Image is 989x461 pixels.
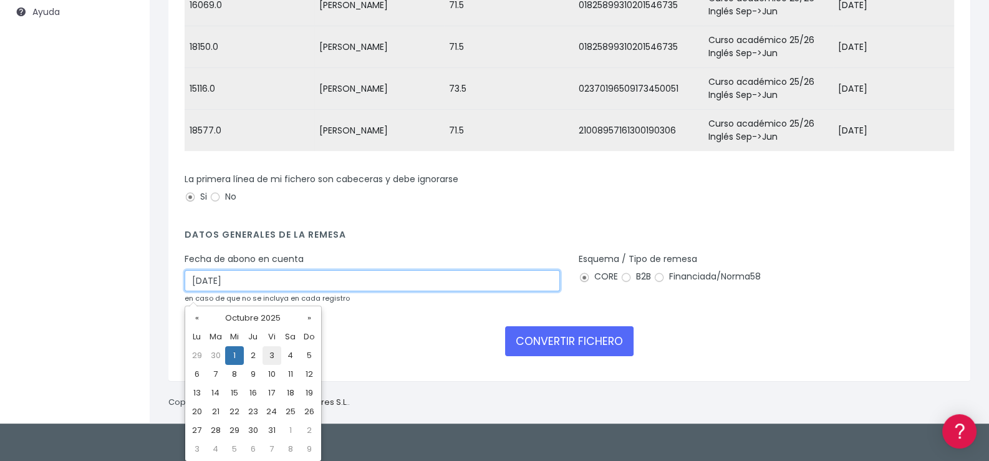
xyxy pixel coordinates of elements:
small: en caso de que no se incluya en cada registro [185,293,350,303]
td: 4 [281,346,300,365]
td: 18150.0 [185,26,314,68]
td: 8 [225,365,244,384]
td: 1 [281,421,300,440]
th: Do [300,328,319,346]
th: Lu [188,328,206,346]
td: Curso académico 25/26 Inglés Sep->Jun [703,110,833,152]
td: 3 [263,346,281,365]
span: Ayuda [32,6,60,18]
div: Información general [12,87,237,99]
td: 5 [225,440,244,459]
a: Formatos [12,158,237,177]
label: Si [185,190,207,203]
h4: Datos generales de la remesa [185,230,954,246]
td: 9 [244,365,263,384]
td: 27 [188,421,206,440]
td: [DATE] [833,110,963,152]
label: B2B [620,270,651,283]
td: 4 [206,440,225,459]
td: [PERSON_NAME] [314,110,444,152]
td: 13 [188,384,206,402]
button: Contáctanos [12,334,237,356]
td: Curso académico 25/26 Inglés Sep->Jun [703,26,833,68]
td: 21008957161300190306 [574,110,703,152]
td: [PERSON_NAME] [314,68,444,110]
a: Problemas habituales [12,177,237,197]
td: 71.5 [444,110,574,152]
td: 29 [188,346,206,365]
p: Copyright © 2025 . [168,396,350,409]
td: 15116.0 [185,68,314,110]
td: 5 [300,346,319,365]
a: POWERED BY ENCHANT [171,359,240,371]
td: 02370196509173450051 [574,68,703,110]
td: Curso académico 25/26 Inglés Sep->Jun [703,68,833,110]
td: 30 [206,346,225,365]
div: Convertir ficheros [12,138,237,150]
td: 10 [263,365,281,384]
label: Fecha de abono en cuenta [185,253,304,266]
a: General [12,268,237,287]
td: 23 [244,402,263,421]
td: 8 [281,440,300,459]
div: Programadores [12,299,237,311]
div: Facturación [12,248,237,260]
td: 11 [281,365,300,384]
th: « [188,309,206,328]
td: 16 [244,384,263,402]
th: Ma [206,328,225,346]
td: 30 [244,421,263,440]
td: 31 [263,421,281,440]
td: 17 [263,384,281,402]
td: 28 [206,421,225,440]
a: Perfiles de empresas [12,216,237,235]
label: No [210,190,236,203]
td: 2 [300,421,319,440]
label: Financiada/Norma58 [654,270,761,283]
button: CONVERTIR FICHERO [505,326,634,356]
th: Mi [225,328,244,346]
td: 7 [206,365,225,384]
td: 3 [188,440,206,459]
td: 7 [263,440,281,459]
td: 22 [225,402,244,421]
label: La primera línea de mi fichero son cabeceras y debe ignorarse [185,173,458,186]
td: [DATE] [833,26,963,68]
label: Esquema / Tipo de remesa [579,253,697,266]
td: 21 [206,402,225,421]
td: 26 [300,402,319,421]
td: 29 [225,421,244,440]
a: Videotutoriales [12,197,237,216]
td: 18 [281,384,300,402]
td: 71.5 [444,26,574,68]
td: 24 [263,402,281,421]
a: Información general [12,106,237,125]
td: 15 [225,384,244,402]
th: Sa [281,328,300,346]
td: 20 [188,402,206,421]
a: API [12,319,237,338]
td: 19 [300,384,319,402]
td: 1 [225,346,244,365]
td: 9 [300,440,319,459]
td: 01825899310201546735 [574,26,703,68]
td: [PERSON_NAME] [314,26,444,68]
td: 6 [188,365,206,384]
td: 14 [206,384,225,402]
label: CORE [579,270,618,283]
th: Octubre 2025 [206,309,300,328]
td: 6 [244,440,263,459]
td: 12 [300,365,319,384]
td: 73.5 [444,68,574,110]
th: Vi [263,328,281,346]
th: Ju [244,328,263,346]
th: » [300,309,319,328]
td: [DATE] [833,68,963,110]
td: 2 [244,346,263,365]
td: 18577.0 [185,110,314,152]
td: 25 [281,402,300,421]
